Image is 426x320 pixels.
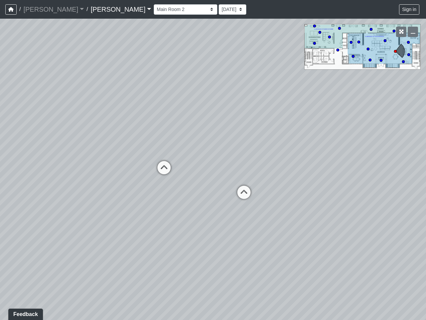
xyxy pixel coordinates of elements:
[17,3,23,16] span: /
[399,4,419,15] button: Sign in
[23,3,84,16] a: [PERSON_NAME]
[84,3,91,16] span: /
[91,3,151,16] a: [PERSON_NAME]
[5,307,44,320] iframe: Ybug feedback widget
